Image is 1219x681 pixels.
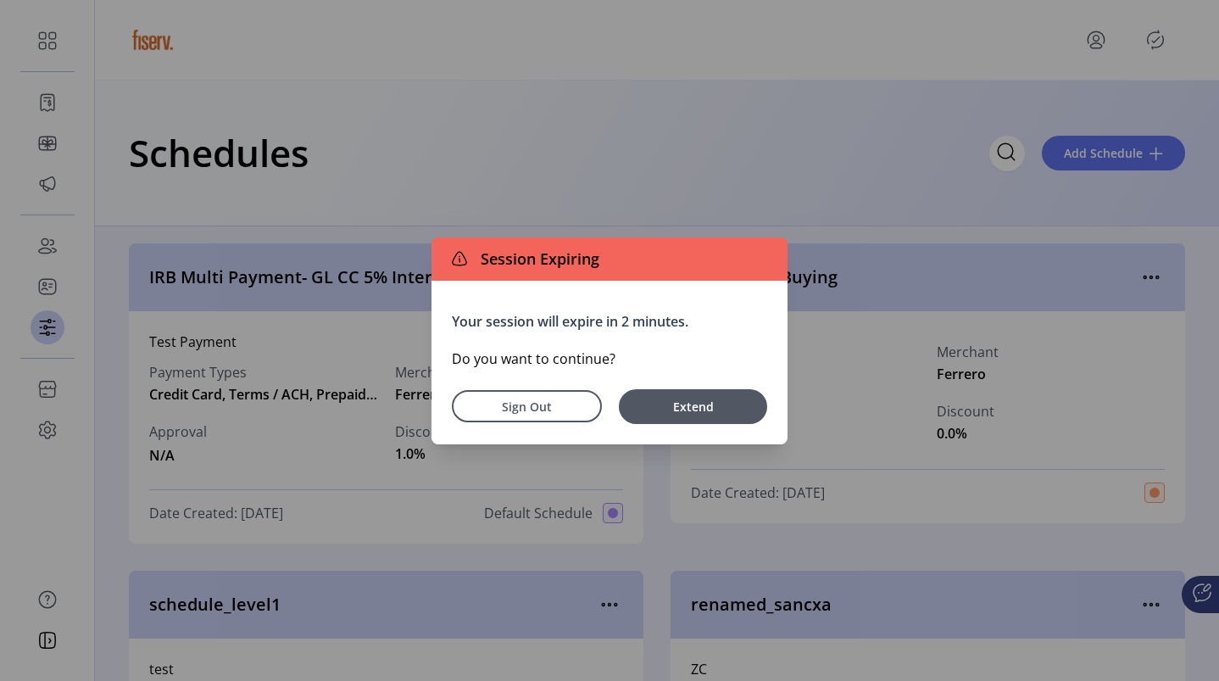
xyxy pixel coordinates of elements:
[627,398,759,416] span: Extend
[474,398,580,416] span: Sign Out
[452,390,602,422] button: Sign Out
[452,311,767,332] p: Your session will expire in 2 minutes.
[452,349,767,369] p: Do you want to continue?
[619,389,767,424] button: Extend
[474,248,599,271] span: Session Expiring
